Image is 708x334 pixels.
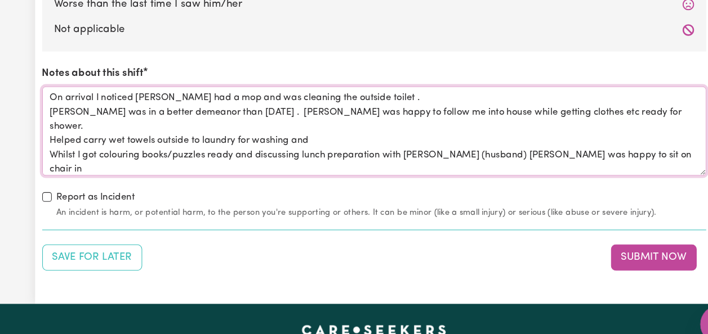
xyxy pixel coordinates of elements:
[54,180,128,193] label: Report as Incident
[40,62,136,77] label: Notes about this shift
[286,308,422,317] a: Careseekers home page
[663,289,699,325] iframe: Button to launch messaging window
[54,196,669,207] small: An incident is harm, or potential harm, to the person you're supporting or others. It can be mino...
[40,232,135,256] button: Save your job report
[40,82,669,166] textarea: On arrival I noticed [PERSON_NAME] had a mop and was cleaning the outside toilet . [PERSON_NAME] ...
[578,232,660,256] button: Submit your job report
[51,21,657,35] label: Not applicable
